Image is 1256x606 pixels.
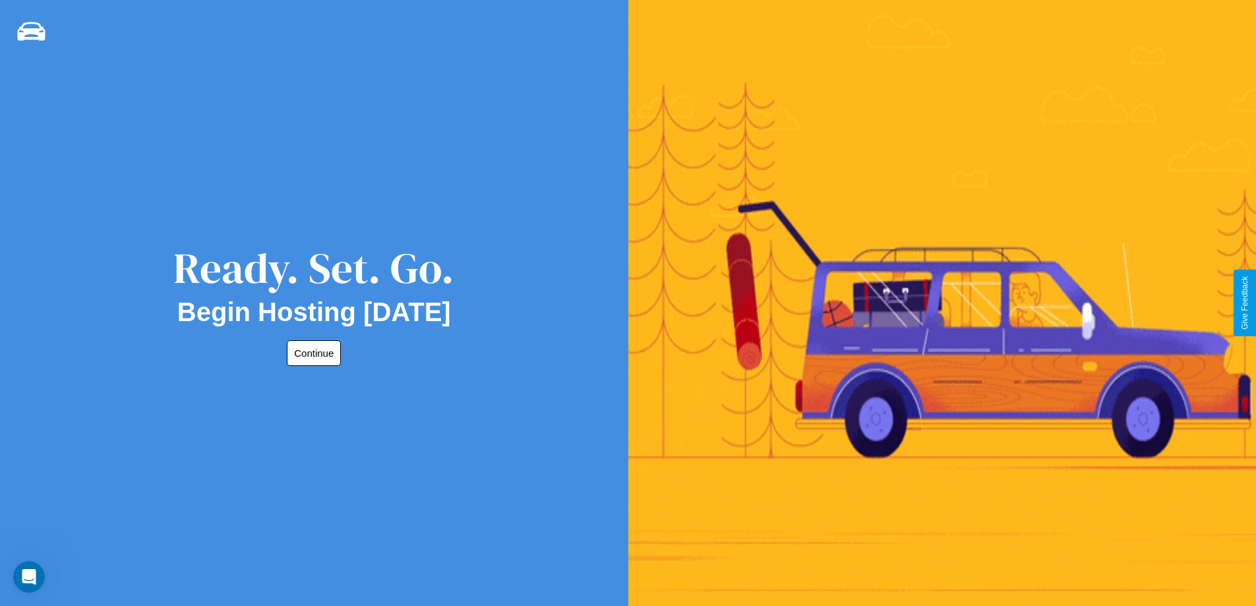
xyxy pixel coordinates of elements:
iframe: Intercom live chat [13,561,45,593]
div: Ready. Set. Go. [173,239,454,297]
h2: Begin Hosting [DATE] [177,297,451,327]
div: Give Feedback [1240,276,1249,330]
button: Continue [287,340,341,366]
